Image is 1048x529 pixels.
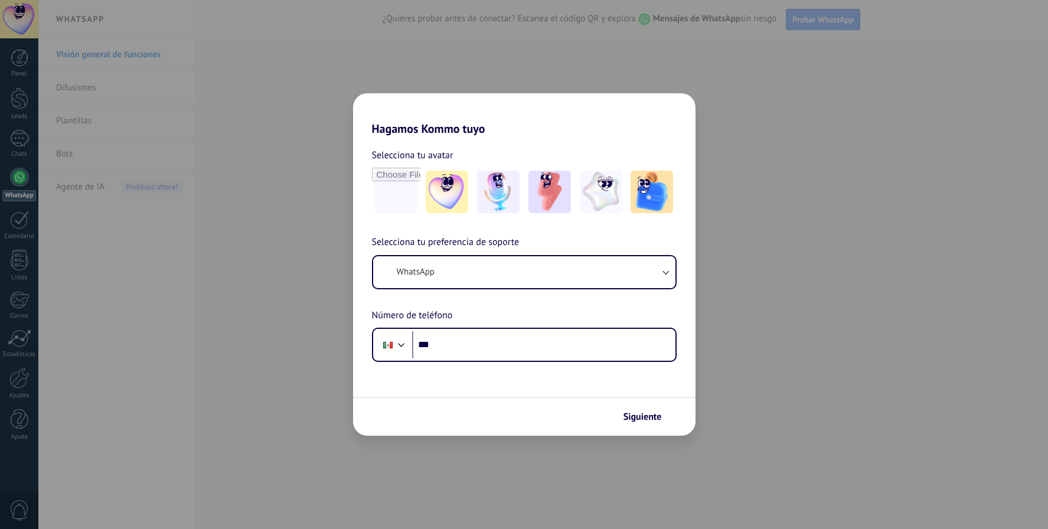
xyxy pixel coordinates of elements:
[528,171,571,213] img: -3.jpeg
[477,171,520,213] img: -2.jpeg
[631,171,673,213] img: -5.jpeg
[377,332,399,357] div: Mexico: + 52
[372,235,520,250] span: Selecciona tu preferencia de soporte
[623,413,662,421] span: Siguiente
[397,266,435,278] span: WhatsApp
[373,256,675,288] button: WhatsApp
[372,148,453,163] span: Selecciona tu avatar
[372,308,453,324] span: Número de teléfono
[426,171,468,213] img: -1.jpeg
[353,93,696,136] h2: Hagamos Kommo tuyo
[580,171,622,213] img: -4.jpeg
[618,407,678,427] button: Siguiente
